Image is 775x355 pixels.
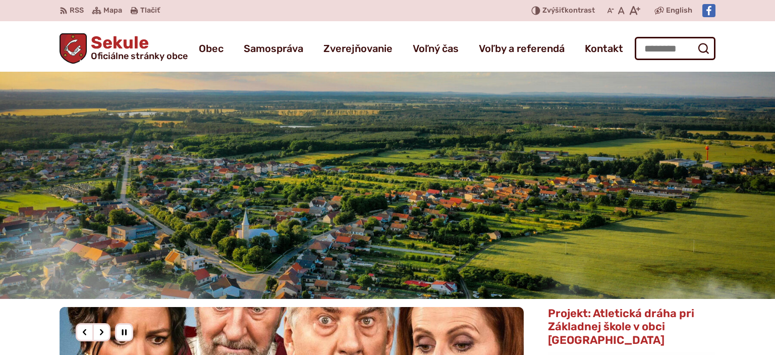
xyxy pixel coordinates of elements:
span: English [666,5,692,17]
img: Prejsť na Facebook stránku [702,4,715,17]
span: Zvýšiť [542,6,565,15]
a: Samospráva [244,34,303,63]
a: Obec [199,34,224,63]
a: Zverejňovanie [323,34,393,63]
span: Mapa [103,5,122,17]
div: Pozastaviť pohyb slajdera [115,323,133,341]
a: Kontakt [585,34,623,63]
a: Voľný čas [413,34,459,63]
div: Nasledujúci slajd [92,323,110,341]
div: Predošlý slajd [76,323,94,341]
span: RSS [70,5,84,17]
h1: Sekule [87,34,188,61]
span: kontrast [542,7,595,15]
a: Logo Sekule, prejsť na domovskú stránku. [60,33,188,64]
span: Oficiálne stránky obce [91,52,188,61]
span: Tlačiť [140,7,160,15]
a: English [664,5,694,17]
span: Projekt: Atletická dráha pri Základnej škole v obci [GEOGRAPHIC_DATA] [548,307,694,347]
a: Voľby a referendá [479,34,565,63]
img: Prejsť na domovskú stránku [60,33,87,64]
